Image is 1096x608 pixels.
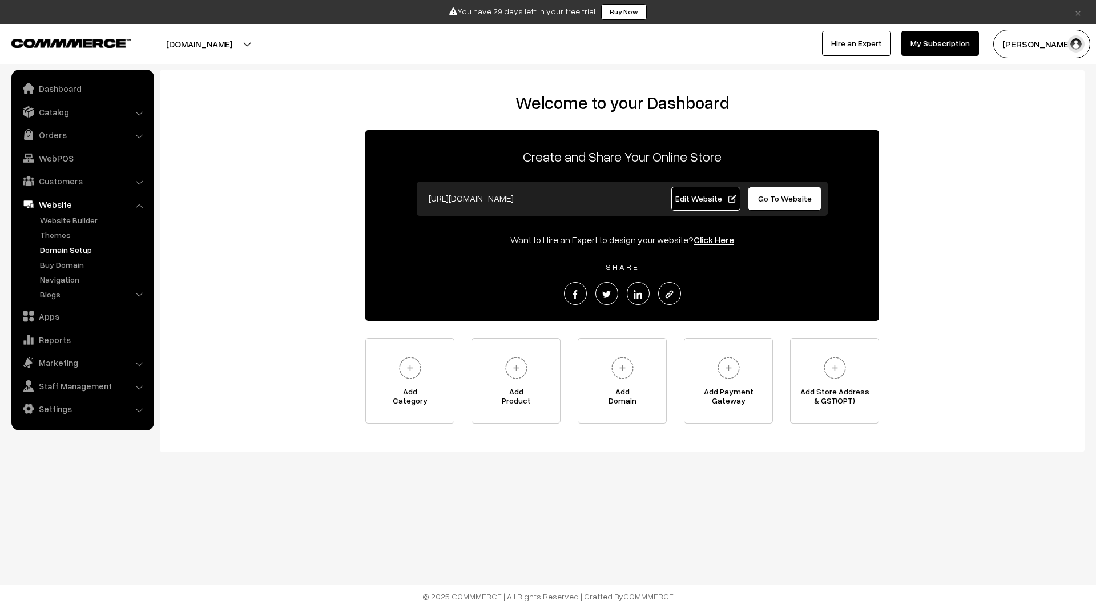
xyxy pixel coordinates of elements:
[694,234,734,245] a: Click Here
[675,194,736,203] span: Edit Website
[171,92,1073,113] h2: Welcome to your Dashboard
[748,187,821,211] a: Go To Website
[472,387,560,410] span: Add Product
[14,78,150,99] a: Dashboard
[601,4,647,20] a: Buy Now
[14,329,150,350] a: Reports
[791,387,879,410] span: Add Store Address & GST(OPT)
[14,376,150,396] a: Staff Management
[1070,5,1086,19] a: ×
[126,30,272,58] button: [DOMAIN_NAME]
[14,398,150,419] a: Settings
[713,352,744,384] img: plus.svg
[366,387,454,410] span: Add Category
[11,35,111,49] a: COMMMERCE
[37,214,150,226] a: Website Builder
[790,338,879,424] a: Add Store Address& GST(OPT)
[394,352,426,384] img: plus.svg
[578,338,667,424] a: AddDomain
[901,31,979,56] a: My Subscription
[14,306,150,327] a: Apps
[37,288,150,300] a: Blogs
[822,31,891,56] a: Hire an Expert
[14,171,150,191] a: Customers
[4,4,1092,20] div: You have 29 days left in your free trial
[37,273,150,285] a: Navigation
[607,352,638,384] img: plus.svg
[684,338,773,424] a: Add PaymentGateway
[37,229,150,241] a: Themes
[14,102,150,122] a: Catalog
[993,30,1090,58] button: [PERSON_NAME]
[11,39,131,47] img: COMMMERCE
[14,124,150,145] a: Orders
[37,259,150,271] a: Buy Domain
[365,146,879,167] p: Create and Share Your Online Store
[623,591,674,601] a: COMMMERCE
[671,187,741,211] a: Edit Website
[14,194,150,215] a: Website
[501,352,532,384] img: plus.svg
[37,244,150,256] a: Domain Setup
[819,352,851,384] img: plus.svg
[684,387,772,410] span: Add Payment Gateway
[365,233,879,247] div: Want to Hire an Expert to design your website?
[472,338,561,424] a: AddProduct
[14,352,150,373] a: Marketing
[1067,35,1085,53] img: user
[578,387,666,410] span: Add Domain
[14,148,150,168] a: WebPOS
[758,194,812,203] span: Go To Website
[600,262,645,272] span: SHARE
[365,338,454,424] a: AddCategory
